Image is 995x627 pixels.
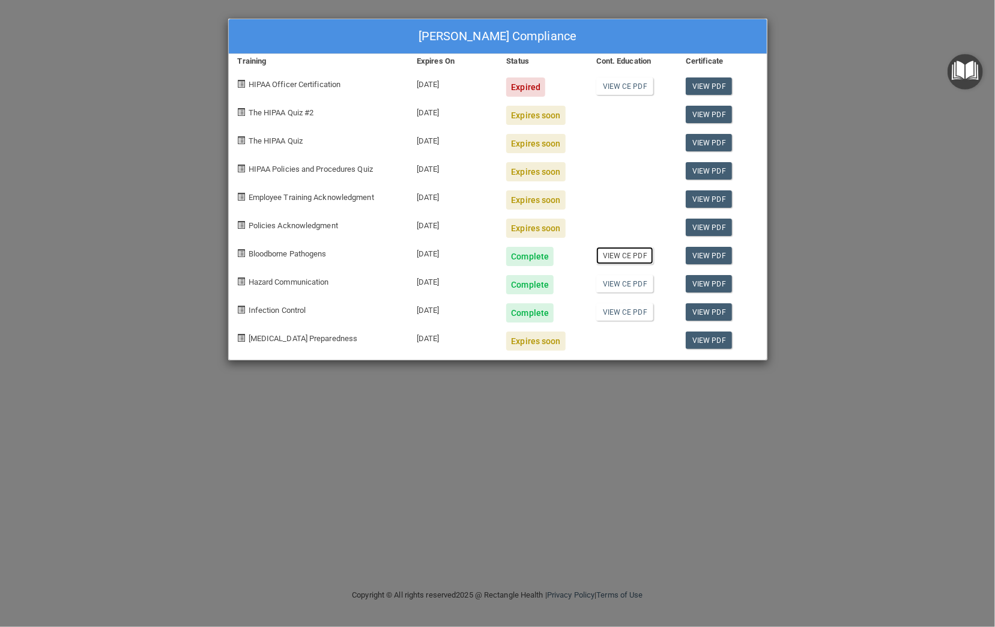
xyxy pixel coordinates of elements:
div: Status [497,54,587,68]
span: Employee Training Acknowledgment [249,193,374,202]
div: Training [229,54,408,68]
a: View PDF [686,219,732,236]
a: View PDF [686,303,732,321]
a: View PDF [686,332,732,349]
div: [PERSON_NAME] Compliance [229,19,767,54]
div: [DATE] [408,125,497,153]
span: Hazard Communication [249,277,329,286]
div: Expires soon [506,162,565,181]
span: Infection Control [249,306,306,315]
div: Complete [506,247,554,266]
div: Complete [506,303,554,323]
a: View PDF [686,275,732,292]
div: [DATE] [408,68,497,97]
a: View CE PDF [596,303,653,321]
a: View PDF [686,134,732,151]
div: Expires soon [506,219,565,238]
div: [DATE] [408,238,497,266]
div: Expires soon [506,134,565,153]
a: View CE PDF [596,275,653,292]
div: [DATE] [408,323,497,351]
a: View CE PDF [596,247,653,264]
div: Expires soon [506,332,565,351]
span: [MEDICAL_DATA] Preparedness [249,334,358,343]
a: View PDF [686,77,732,95]
span: HIPAA Policies and Procedures Quiz [249,165,373,174]
div: Expires soon [506,106,565,125]
div: Expires On [408,54,497,68]
div: [DATE] [408,294,497,323]
a: View PDF [686,106,732,123]
span: HIPAA Officer Certification [249,80,341,89]
a: View PDF [686,162,732,180]
div: [DATE] [408,181,497,210]
span: The HIPAA Quiz #2 [249,108,314,117]
span: Bloodborne Pathogens [249,249,327,258]
div: [DATE] [408,153,497,181]
div: Certificate [677,54,766,68]
div: Cont. Education [587,54,677,68]
a: View CE PDF [596,77,653,95]
button: Open Resource Center [948,54,983,89]
span: Policies Acknowledgment [249,221,338,230]
div: Expires soon [506,190,565,210]
div: [DATE] [408,97,497,125]
div: [DATE] [408,266,497,294]
span: The HIPAA Quiz [249,136,303,145]
div: Expired [506,77,545,97]
div: Complete [506,275,554,294]
a: View PDF [686,190,732,208]
div: [DATE] [408,210,497,238]
a: View PDF [686,247,732,264]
